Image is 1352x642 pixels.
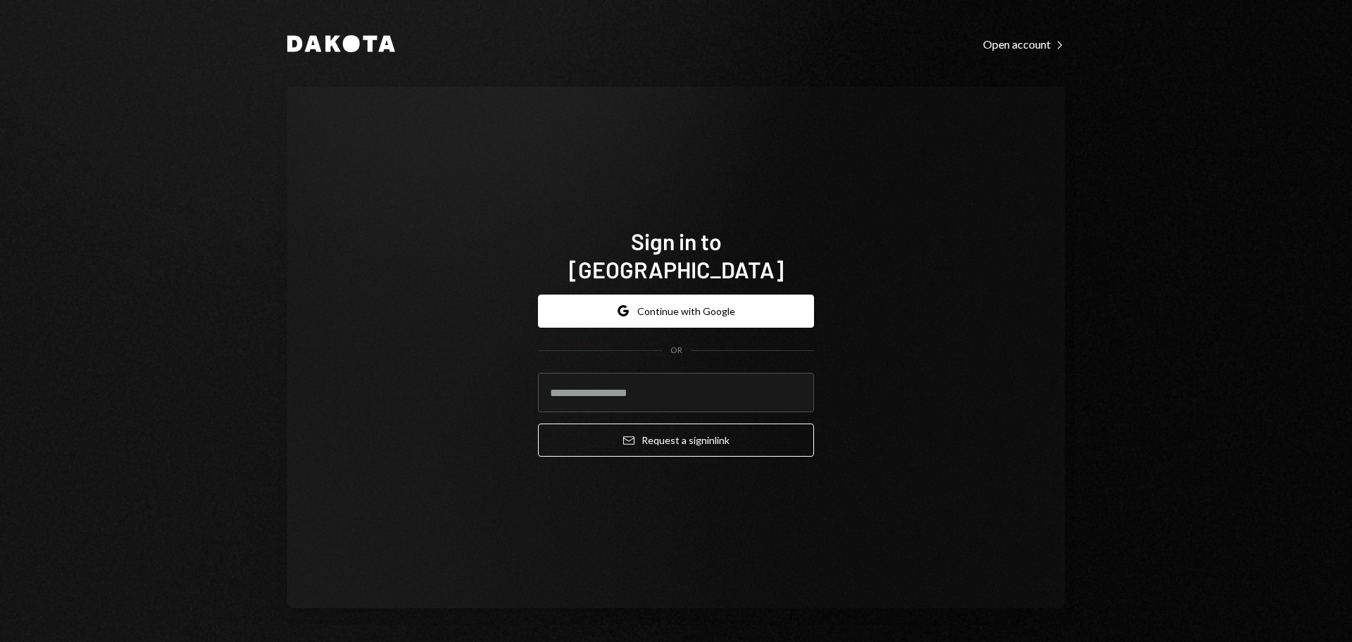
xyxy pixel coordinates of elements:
[670,345,682,357] div: OR
[538,424,814,457] button: Request a signinlink
[538,295,814,328] button: Continue with Google
[983,36,1065,51] a: Open account
[983,37,1065,51] div: Open account
[538,227,814,283] h1: Sign in to [GEOGRAPHIC_DATA]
